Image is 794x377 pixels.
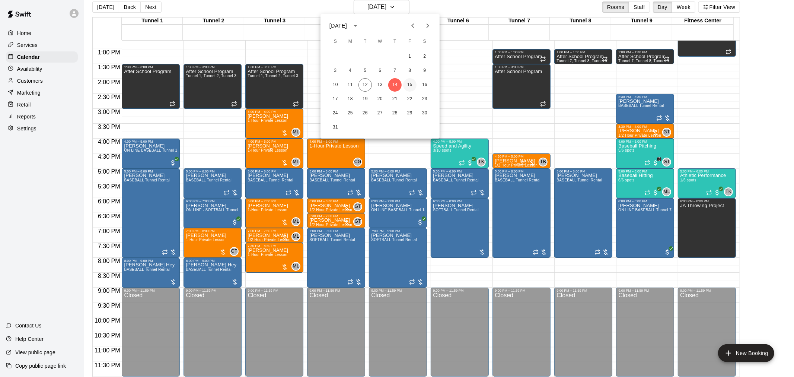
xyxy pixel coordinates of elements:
button: 10 [329,78,342,92]
button: 8 [403,64,417,77]
button: 4 [344,64,357,77]
span: Sunday [329,34,342,49]
button: 7 [388,64,402,77]
button: 17 [329,92,342,106]
button: Previous month [405,18,420,33]
button: 5 [358,64,372,77]
span: Wednesday [373,34,387,49]
button: 19 [358,92,372,106]
span: Friday [403,34,417,49]
span: Saturday [418,34,431,49]
button: 30 [418,107,431,120]
button: 15 [403,78,417,92]
button: 14 [388,78,402,92]
button: 2 [418,50,431,63]
button: 31 [329,121,342,134]
button: 3 [329,64,342,77]
span: Tuesday [358,34,372,49]
button: 18 [344,92,357,106]
div: [DATE] [329,22,347,30]
span: Monday [344,34,357,49]
button: 23 [418,92,431,106]
button: Next month [420,18,435,33]
button: 22 [403,92,417,106]
button: 16 [418,78,431,92]
button: calendar view is open, switch to year view [349,19,362,32]
button: 12 [358,78,372,92]
button: 24 [329,107,342,120]
button: 25 [344,107,357,120]
button: 6 [373,64,387,77]
button: 29 [403,107,417,120]
button: 26 [358,107,372,120]
button: 1 [403,50,417,63]
button: 13 [373,78,387,92]
button: 21 [388,92,402,106]
button: 27 [373,107,387,120]
button: 11 [344,78,357,92]
button: 9 [418,64,431,77]
button: 20 [373,92,387,106]
span: Thursday [388,34,402,49]
button: 28 [388,107,402,120]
